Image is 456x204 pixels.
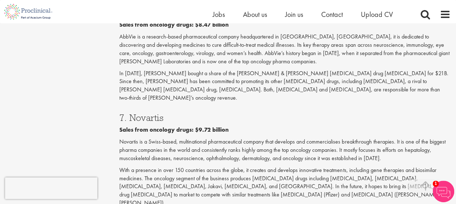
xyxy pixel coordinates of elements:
a: Contact [321,10,343,19]
b: Sales from oncology drugs: $9.72 billion [119,126,229,133]
img: Chatbot [433,181,454,202]
a: About us [243,10,267,19]
iframe: reCAPTCHA [5,177,97,199]
a: Join us [285,10,303,19]
span: 1 [433,181,439,187]
a: Upload CV [361,10,393,19]
p: In [DATE], [PERSON_NAME] bought a share of the [PERSON_NAME] & [PERSON_NAME] [MEDICAL_DATA] drug ... [119,69,451,102]
h3: 7. Novartis [119,113,451,122]
b: Sales from oncology drugs: $8.47 billion [119,21,229,28]
a: Jobs [213,10,225,19]
p: AbbVie is a research-based pharmaceutical company headquartered in [GEOGRAPHIC_DATA], [GEOGRAPHIC... [119,33,451,65]
p: Novartis is a Swiss-based, multinational pharmaceutical company that develops and commercialises ... [119,138,451,163]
